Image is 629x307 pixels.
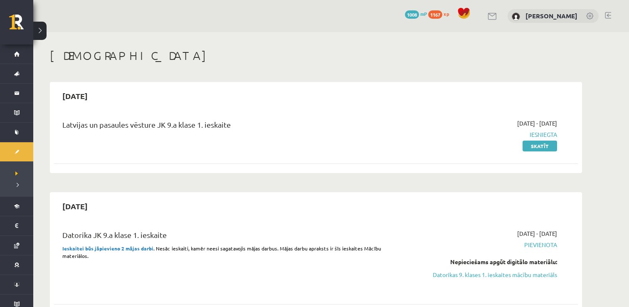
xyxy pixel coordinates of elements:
[62,119,388,134] div: Latvijas un pasaules vēsture JK 9.a klase 1. ieskaite
[517,229,557,238] span: [DATE] - [DATE]
[525,12,577,20] a: [PERSON_NAME]
[62,245,153,252] strong: Ieskaitei būs jāpievieno 2 mājas darbi
[517,119,557,128] span: [DATE] - [DATE]
[405,10,427,17] a: 1008 mP
[405,10,419,19] span: 1008
[400,270,557,279] a: Datorikas 9. klases 1. ieskaites mācību materiāls
[428,10,453,17] a: 1167 xp
[54,86,96,106] h2: [DATE]
[420,10,427,17] span: mP
[62,245,381,259] span: . Nesāc ieskaiti, kamēr neesi sagatavojis mājas darbus. Mājas darbu apraksts ir šīs ieskaites Māc...
[400,257,557,266] div: Nepieciešams apgūt digitālo materiālu:
[512,12,520,21] img: Markuss Jahovičs
[50,49,582,63] h1: [DEMOGRAPHIC_DATA]
[444,10,449,17] span: xp
[428,10,442,19] span: 1167
[400,130,557,139] span: Iesniegta
[54,196,96,216] h2: [DATE]
[62,229,388,245] div: Datorika JK 9.a klase 1. ieskaite
[9,15,33,35] a: Rīgas 1. Tālmācības vidusskola
[523,141,557,151] a: Skatīt
[400,240,557,249] span: Pievienota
